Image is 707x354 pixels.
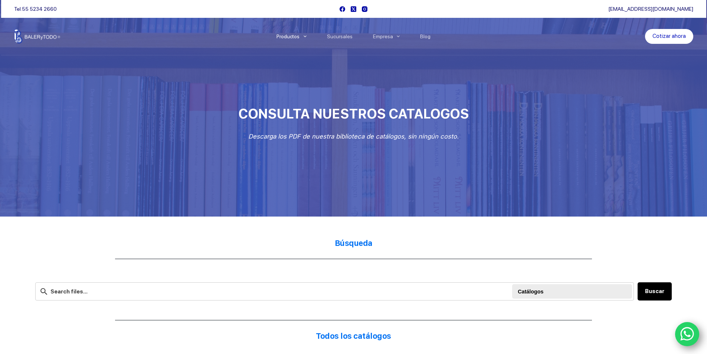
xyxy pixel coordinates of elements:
[608,6,693,12] a: [EMAIL_ADDRESS][DOMAIN_NAME]
[238,106,469,122] span: CONSULTA NUESTROS CATALOGOS
[14,29,60,43] img: Balerytodo
[675,322,700,347] a: WhatsApp
[22,6,57,12] a: 55 5234 2660
[39,287,49,296] img: search-24.svg
[14,6,57,12] span: Tel.
[362,6,367,12] a: Instagram
[316,331,391,341] strong: Todos los catálogos
[335,238,373,248] strong: Búsqueda
[340,6,345,12] a: Facebook
[35,282,634,301] input: Search files...
[266,18,441,55] nav: Menu Principal
[351,6,356,12] a: X (Twitter)
[645,29,693,44] a: Cotizar ahora
[248,133,459,140] em: Descarga los PDF de nuestra biblioteca de catálogos, sin ningún costo.
[638,282,672,301] button: Buscar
